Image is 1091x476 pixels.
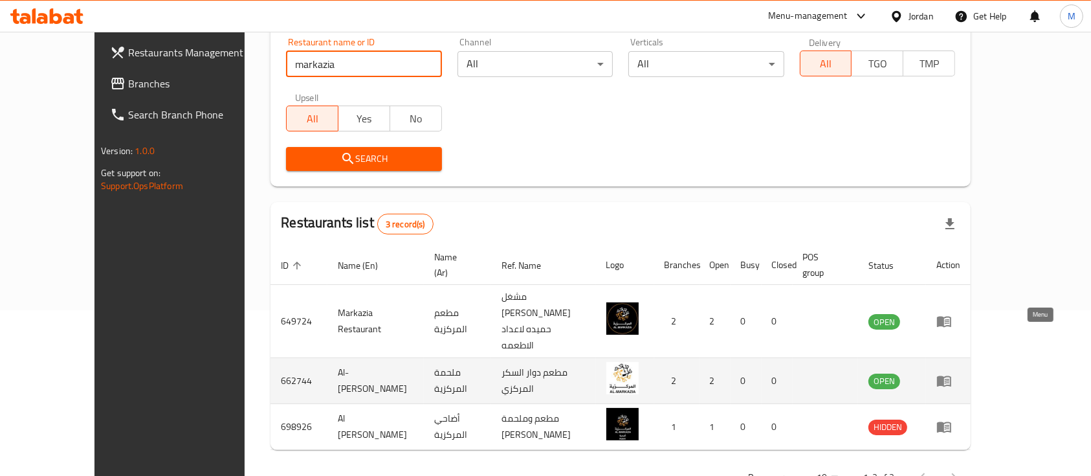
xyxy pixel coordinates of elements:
td: 0 [731,285,762,358]
button: TGO [851,51,903,76]
td: 2 [700,358,731,404]
span: No [395,109,437,128]
div: Export file [934,209,965,240]
th: Branches [654,245,700,285]
td: Al [PERSON_NAME] [327,404,423,450]
span: All [806,54,847,73]
span: ID [281,258,305,273]
button: Search [286,147,441,171]
button: All [800,51,852,76]
a: Search Branch Phone [100,99,277,130]
td: ملحمة المركزية [424,358,491,404]
span: Yes [344,109,385,128]
td: Markazia Restaurant [327,285,423,358]
span: Search [296,151,431,167]
span: Name (Ar) [434,249,476,280]
button: All [286,106,338,131]
span: Restaurants Management [128,45,267,60]
th: Busy [731,245,762,285]
td: مشغل [PERSON_NAME] حميده لاعداد الاطعمه [491,285,596,358]
th: Closed [762,245,793,285]
td: 2 [654,358,700,404]
a: Branches [100,68,277,99]
input: Search for restaurant name or ID.. [286,51,441,77]
td: 0 [762,285,793,358]
td: 1 [700,404,731,450]
span: Search Branch Phone [128,107,267,122]
span: Status [868,258,910,273]
th: Logo [596,245,654,285]
td: 0 [762,358,793,404]
td: مطعم المركزية [424,285,491,358]
span: Branches [128,76,267,91]
label: Upsell [295,93,319,102]
th: Open [700,245,731,285]
div: OPEN [868,314,900,330]
div: All [628,51,784,77]
span: Version: [101,142,133,159]
span: M [1068,9,1075,23]
div: Total records count [377,214,434,234]
span: OPEN [868,315,900,330]
td: 0 [762,404,793,450]
div: All [457,51,613,77]
td: 2 [700,285,731,358]
td: مطعم وملحمة [PERSON_NAME] [491,404,596,450]
button: Yes [338,106,390,131]
span: 3 record(s) [378,218,433,231]
button: No [390,106,442,131]
td: مطعم دوار السكر المركزي [491,358,596,404]
span: Get support on: [101,164,160,181]
h2: Restaurants list [281,213,433,234]
div: HIDDEN [868,420,907,435]
th: Action [926,245,971,285]
td: 662744 [270,358,327,404]
div: Menu [936,419,960,435]
div: Jordan [909,9,934,23]
span: Ref. Name [501,258,558,273]
span: POS group [803,249,843,280]
td: 698926 [270,404,327,450]
span: 1.0.0 [135,142,155,159]
td: Al-[PERSON_NAME] [327,358,423,404]
img: Al-Markazia butchery [606,362,639,394]
td: 0 [731,404,762,450]
span: OPEN [868,374,900,389]
img: Al Markazia Adahi [606,408,639,440]
span: HIDDEN [868,420,907,435]
div: Menu [936,313,960,329]
td: 1 [654,404,700,450]
span: TMP [909,54,950,73]
img: Markazia Restaurant [606,302,639,335]
td: 0 [731,358,762,404]
span: Name (En) [338,258,395,273]
span: TGO [857,54,898,73]
td: 2 [654,285,700,358]
a: Restaurants Management [100,37,277,68]
label: Delivery [809,38,841,47]
td: أضاحي المركزية [424,404,491,450]
td: 649724 [270,285,327,358]
button: TMP [903,51,955,76]
a: Support.OpsPlatform [101,177,183,194]
div: Menu-management [768,8,848,24]
span: All [292,109,333,128]
table: enhanced table [270,245,971,450]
